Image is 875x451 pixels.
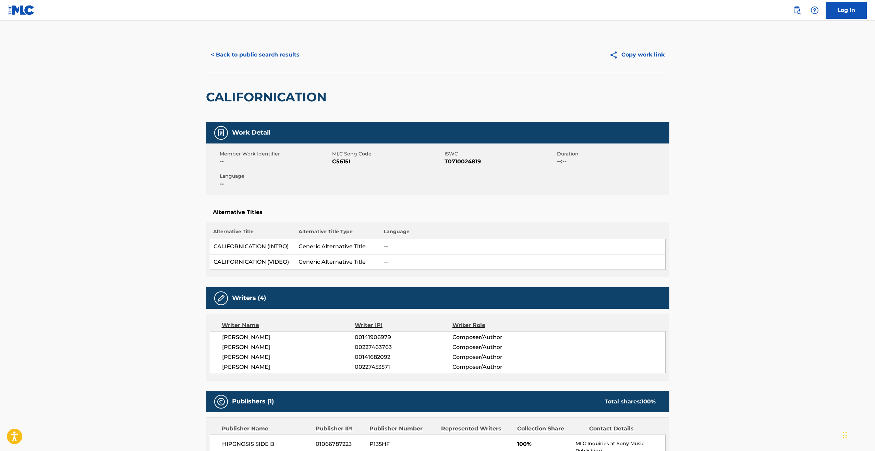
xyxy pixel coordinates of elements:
[380,239,665,254] td: --
[217,398,225,406] img: Publishers
[222,353,355,361] span: [PERSON_NAME]
[369,440,436,448] span: P135HF
[355,363,452,371] span: 00227453571
[295,228,380,239] th: Alternative Title Type
[557,158,668,166] span: --:--
[232,129,270,137] h5: Work Detail
[217,294,225,302] img: Writers
[452,343,541,351] span: Composer/Author
[220,180,330,188] span: --
[206,46,304,63] button: < Back to public search results
[232,294,266,302] h5: Writers (4)
[316,440,364,448] span: 01066787223
[441,425,512,433] div: Represented Writers
[355,353,452,361] span: 00141682092
[295,239,380,254] td: Generic Alternative Title
[217,129,225,137] img: Work Detail
[369,425,436,433] div: Publisher Number
[841,418,875,451] iframe: Chat Widget
[517,440,570,448] span: 100%
[445,150,555,158] span: ISWC
[210,239,295,254] td: CALIFORNICATION (INTRO)
[605,398,656,406] div: Total shares:
[380,254,665,270] td: --
[452,333,541,341] span: Composer/Author
[826,2,867,19] a: Log In
[222,440,311,448] span: HIPGNOSIS SIDE B
[332,158,443,166] span: C5615I
[452,353,541,361] span: Composer/Author
[220,158,330,166] span: --
[222,363,355,371] span: [PERSON_NAME]
[843,425,847,446] div: Drag
[332,150,443,158] span: MLC Song Code
[811,6,819,14] img: help
[589,425,656,433] div: Contact Details
[316,425,364,433] div: Publisher IPI
[452,363,541,371] span: Composer/Author
[213,209,663,216] h5: Alternative Titles
[605,46,669,63] button: Copy work link
[557,150,668,158] span: Duration
[220,173,330,180] span: Language
[355,321,452,329] div: Writer IPI
[355,343,452,351] span: 00227463763
[380,228,665,239] th: Language
[452,321,541,329] div: Writer Role
[8,5,35,15] img: MLC Logo
[222,343,355,351] span: [PERSON_NAME]
[355,333,452,341] span: 00141906979
[445,158,555,166] span: T0710024819
[609,51,621,59] img: Copy work link
[222,425,311,433] div: Publisher Name
[808,3,822,17] div: Help
[222,321,355,329] div: Writer Name
[210,228,295,239] th: Alternative Title
[210,254,295,270] td: CALIFORNICATION (VIDEO)
[232,398,274,405] h5: Publishers (1)
[220,150,330,158] span: Member Work Identifier
[641,398,656,405] span: 100 %
[206,89,330,105] h2: CALIFORNICATION
[222,333,355,341] span: [PERSON_NAME]
[295,254,380,270] td: Generic Alternative Title
[517,425,584,433] div: Collection Share
[793,6,801,14] img: search
[790,3,804,17] a: Public Search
